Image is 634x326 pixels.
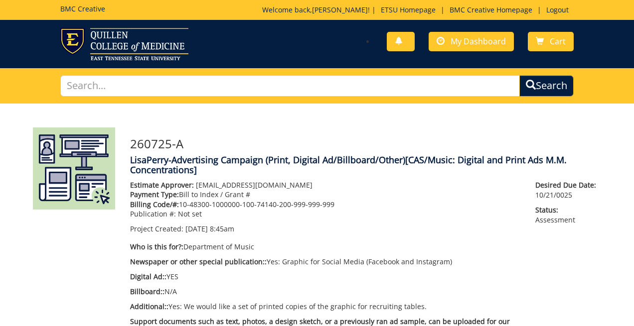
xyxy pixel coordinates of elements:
h3: 260725-A [130,137,601,150]
p: YES [130,272,520,282]
button: Search [519,75,574,97]
a: Cart [528,32,574,51]
span: Additional:: [130,302,168,311]
span: [CAS/Music: Digital and Print Ads M.M. Concentrations] [130,154,567,176]
a: Logout [541,5,574,14]
span: Project Created: [130,224,183,233]
span: Newspaper or other special publication:: [130,257,267,266]
h4: LisaPerry-Advertising Campaign (Print, Digital Ad/Billboard/Other) [130,155,601,175]
span: Payment Type: [130,190,179,199]
p: 10-48300-1000000-100-74140-200-999-999-999 [130,200,520,210]
p: 10/21/0025 [535,180,601,200]
span: Digital Ad:: [130,272,166,281]
p: Yes: Graphic for Social Media (Facebook and Instagram) [130,257,520,267]
a: [PERSON_NAME] [312,5,368,14]
input: Search... [60,75,520,97]
h5: BMC Creative [60,5,105,12]
span: Billboard:: [130,287,164,296]
img: ETSU logo [60,28,188,60]
p: Yes: We would like a set of printed copies of the graphic for recruiting tables. [130,302,520,312]
span: Not set [178,209,202,218]
p: Department of Music [130,242,520,252]
span: Who is this for?: [130,242,183,251]
span: Cart [550,36,566,47]
span: Desired Due Date: [535,180,601,190]
a: BMC Creative Homepage [445,5,537,14]
a: ETSU Homepage [376,5,441,14]
p: Bill to Index / Grant # [130,190,520,200]
p: N/A [130,287,520,297]
span: Status: [535,205,601,215]
p: [EMAIL_ADDRESS][DOMAIN_NAME] [130,180,520,190]
p: Assessment [535,205,601,225]
span: Publication #: [130,209,176,218]
a: My Dashboard [429,32,514,51]
span: My Dashboard [451,36,506,47]
span: [DATE] 8:45am [185,224,234,233]
p: Welcome back, ! | | | [262,5,574,15]
span: Estimate Approver: [130,180,194,190]
span: Billing Code/#: [130,200,179,209]
img: Product featured image [33,127,115,210]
